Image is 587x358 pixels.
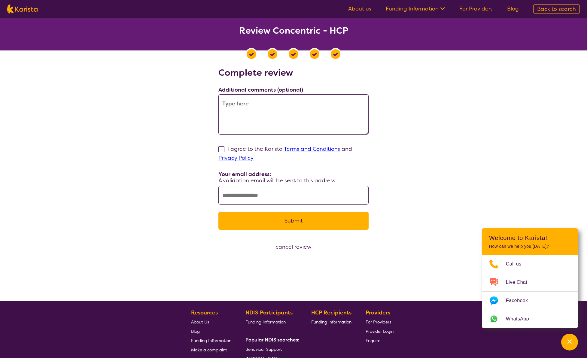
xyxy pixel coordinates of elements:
[191,329,200,334] span: Blog
[191,326,231,336] a: Blog
[459,5,493,12] a: For Providers
[245,317,297,326] a: Funding Information
[366,336,394,345] a: Enquire
[218,171,271,178] label: Your email address:
[245,309,293,316] b: NDIS Participants
[218,145,352,162] label: I agree to the Karista and
[245,347,282,352] span: Behaviour Support
[218,154,254,162] a: Privacy Policy
[191,345,231,354] a: Make a complaint
[311,317,351,326] a: Funding Information
[245,344,297,354] a: Behaviour Support
[386,5,445,12] a: Funding Information
[284,145,340,153] a: Terms and Conditions
[191,336,231,345] a: Funding Information
[366,326,394,336] a: Provider Login
[191,317,231,326] a: About Us
[561,334,578,350] button: Channel Menu
[533,4,580,14] a: Back to search
[366,338,380,343] span: Enquire
[218,86,303,93] label: Additional comments (optional)
[507,5,519,12] a: Blog
[366,319,391,325] span: For Providers
[191,319,209,325] span: About Us
[218,177,369,184] p: A validation email will be sent to this address.
[245,319,286,325] span: Funding Information
[191,338,231,343] span: Funding Information
[482,255,578,328] ul: Choose channel
[489,244,571,249] p: How can we help you [DATE]?
[506,314,536,323] span: WhatsApp
[506,296,535,305] span: Facebook
[218,67,369,78] h2: Complete review
[482,228,578,328] div: Channel Menu
[366,309,390,316] b: Providers
[7,5,38,14] img: Karista logo
[537,5,576,13] span: Back to search
[489,234,571,241] h2: Welcome to Karista!
[506,259,529,268] span: Call us
[506,278,534,287] span: Live Chat
[218,212,369,230] button: Submit
[191,309,218,316] b: Resources
[311,309,351,316] b: HCP Recipients
[311,319,351,325] span: Funding Information
[366,329,394,334] span: Provider Login
[366,317,394,326] a: For Providers
[7,25,580,36] h2: Review Concentric - HCP
[348,5,371,12] a: About us
[245,337,300,343] b: Popular NDIS searches:
[191,347,227,353] span: Make a complaint
[482,310,578,328] a: Web link opens in a new tab.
